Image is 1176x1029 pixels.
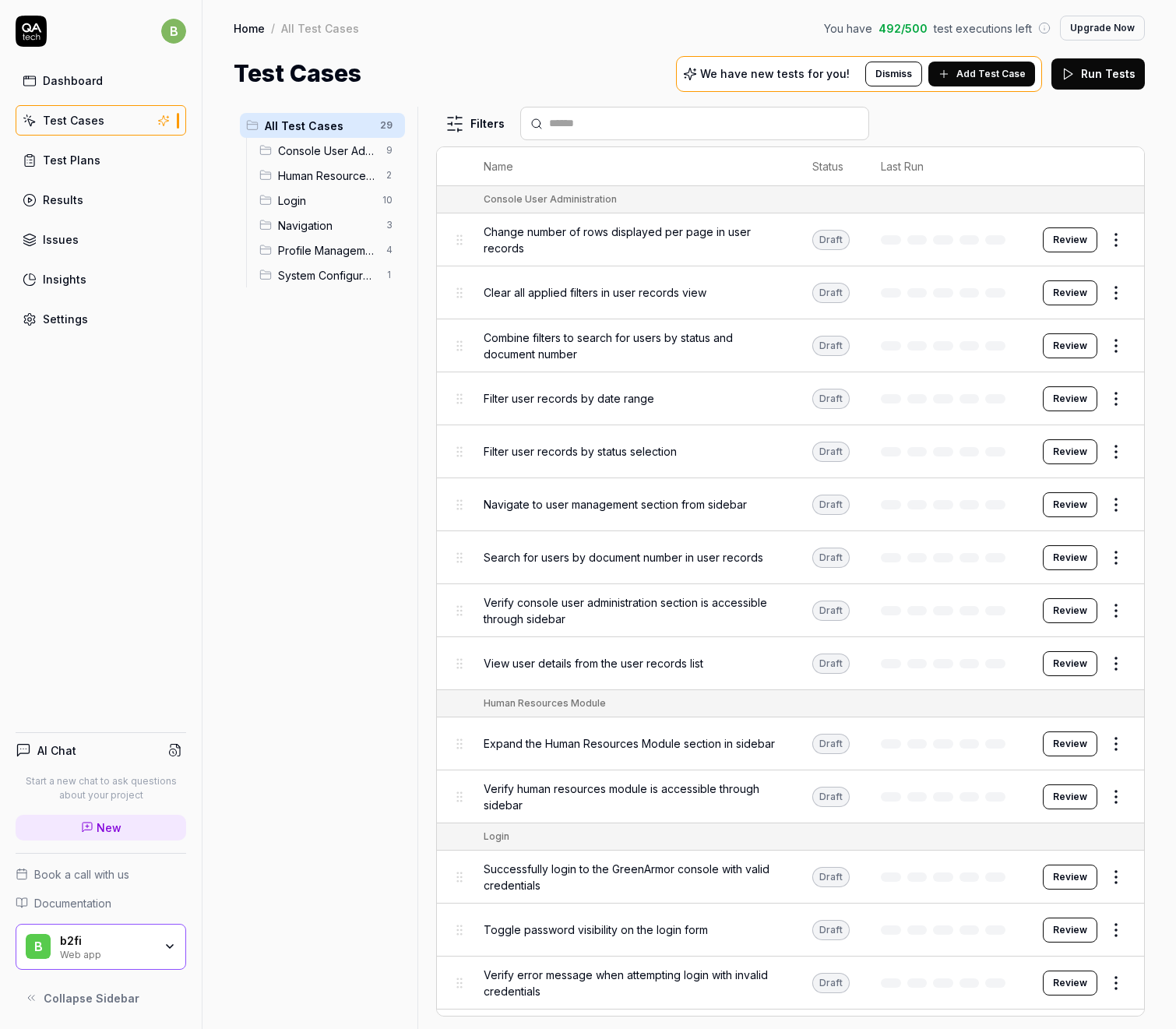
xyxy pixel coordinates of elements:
a: Book a call with us [16,866,186,883]
tr: Expand the Human Resources Module section in sidebarDraftReview [437,717,1144,770]
a: Test Plans [16,145,186,175]
span: test executions left [934,20,1032,37]
a: Home [234,20,265,36]
div: Human Resources Module [484,696,606,710]
button: Filters [436,108,514,139]
div: Web app [60,947,153,960]
a: Issues [16,224,186,255]
span: Expand the Human Resources Module section in sidebar [484,735,775,752]
button: Review [1043,651,1097,676]
div: Test Cases [43,112,104,129]
button: Upgrade Now [1060,16,1145,41]
div: Console User Administration [484,192,617,206]
span: Book a call with us [34,866,129,883]
div: Draft [812,654,850,674]
div: Draft [812,920,850,940]
span: Human Resources Module [278,167,377,184]
tr: Search for users by document number in user recordsDraftReview [437,531,1144,584]
button: Review [1043,784,1097,809]
div: Draft [812,867,850,887]
div: Settings [43,311,88,327]
tr: Filter user records by date rangeDraftReview [437,372,1144,425]
span: Change number of rows displayed per page in user records [484,224,781,256]
div: Draft [812,283,850,303]
a: Settings [16,304,186,334]
a: Review [1043,333,1097,358]
div: Drag to reorderConsole User Administration9 [253,138,405,163]
span: Profile Management [278,242,377,259]
div: Drag to reorderProfile Management4 [253,238,405,263]
span: Filter user records by date range [484,390,654,407]
span: Combine filters to search for users by status and document number [484,329,781,362]
tr: Verify error message when attempting login with invalid credentialsDraftReview [437,957,1144,1010]
span: 29 [374,116,399,135]
span: Verify error message when attempting login with invalid credentials [484,967,781,999]
tr: Toggle password visibility on the login formDraftReview [437,904,1144,957]
div: Draft [812,230,850,250]
div: b2fi [60,934,153,948]
span: Documentation [34,895,111,911]
h1: Test Cases [234,56,361,91]
a: Review [1043,545,1097,570]
span: 3 [380,216,399,234]
span: View user details from the user records list [484,655,703,671]
span: Console User Administration [278,143,377,159]
button: Review [1043,439,1097,464]
span: b [161,19,186,44]
button: Review [1043,492,1097,517]
a: Results [16,185,186,215]
tr: Combine filters to search for users by status and document numberDraftReview [437,319,1144,372]
span: Verify human resources module is accessible through sidebar [484,781,781,813]
th: Status [797,147,865,186]
div: Draft [812,787,850,807]
th: Name [468,147,797,186]
span: Navigate to user management section from sidebar [484,496,747,513]
div: Drag to reorderNavigation3 [253,213,405,238]
button: b [161,16,186,47]
button: Review [1043,598,1097,623]
h4: AI Chat [37,742,76,759]
a: Dashboard [16,65,186,96]
tr: Successfully login to the GreenArmor console with valid credentialsDraftReview [437,851,1144,904]
tr: View user details from the user records listDraftReview [437,637,1144,690]
div: Results [43,192,83,208]
span: Verify console user administration section is accessible through sidebar [484,594,781,627]
div: Draft [812,389,850,409]
tr: Change number of rows displayed per page in user recordsDraftReview [437,213,1144,266]
button: Review [1043,227,1097,252]
p: We have new tests for you! [700,69,850,79]
button: Review [1043,918,1097,943]
span: 492 / 500 [878,20,928,37]
button: Review [1043,280,1097,305]
span: 10 [376,191,399,210]
span: Filter user records by status selection [484,443,677,460]
button: Review [1043,386,1097,411]
span: New [97,819,121,836]
a: New [16,815,186,840]
div: Draft [812,548,850,568]
a: Insights [16,264,186,294]
div: Test Plans [43,152,100,168]
span: Navigation [278,217,377,234]
div: Drag to reorderSystem Configuration1 [253,263,405,287]
button: Review [1043,971,1097,996]
div: Draft [812,495,850,515]
div: Drag to reorderLogin10 [253,188,405,213]
span: Collapse Sidebar [44,990,139,1006]
span: Successfully login to the GreenArmor console with valid credentials [484,861,781,893]
div: Draft [812,734,850,754]
span: 1 [380,266,399,284]
a: Review [1043,731,1097,756]
tr: Navigate to user management section from sidebarDraftReview [437,478,1144,531]
span: 9 [380,141,399,160]
button: Run Tests [1051,58,1145,90]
